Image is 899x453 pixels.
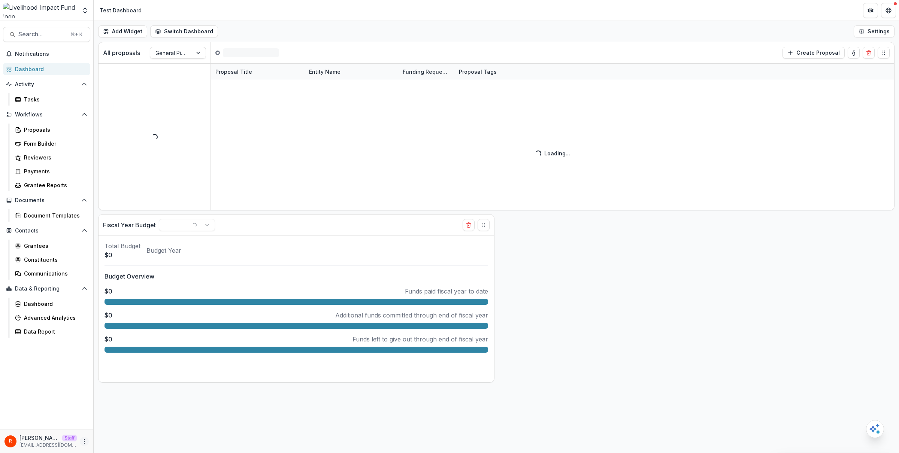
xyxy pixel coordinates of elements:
a: Proposals [12,124,90,136]
div: Constituents [24,256,84,264]
div: Data Report [24,328,84,335]
button: Open Data & Reporting [3,283,90,295]
button: More [80,437,89,446]
button: Settings [854,25,895,37]
span: Data & Reporting [15,286,78,292]
div: Grantee Reports [24,181,84,189]
a: Payments [12,165,90,177]
button: Delete card [463,219,475,231]
nav: breadcrumb [97,5,145,16]
button: Delete card [863,47,875,59]
div: Communications [24,270,84,277]
a: Advanced Analytics [12,311,90,324]
button: Get Help [881,3,896,18]
button: Drag [478,219,490,231]
div: Document Templates [24,212,84,219]
button: toggle-assigned-to-me [848,47,860,59]
div: Advanced Analytics [24,314,84,322]
span: Workflows [15,112,78,118]
a: Form Builder [12,137,90,150]
p: Staff [62,435,77,441]
div: Reviewers [24,153,84,161]
a: Data Report [12,325,90,338]
a: Constituents [12,253,90,266]
div: Dashboard [24,300,84,308]
p: Additional funds committed through end of fiscal year [335,311,488,320]
button: Open AI Assistant [866,420,884,438]
img: Livelihood Impact Fund logo [3,3,77,18]
div: Raj [9,439,12,444]
p: Budget Year [146,246,181,255]
p: Funds paid fiscal year to date [405,287,488,296]
p: Funds left to give out through end of fiscal year [352,335,488,344]
p: Total Budget [105,241,140,250]
span: Activity [15,81,78,88]
button: Search... [3,27,90,42]
span: Documents [15,197,78,204]
span: Contacts [15,228,78,234]
p: $0 [105,335,112,344]
button: Open Documents [3,194,90,206]
span: Notifications [15,51,87,57]
div: Grantees [24,242,84,250]
span: Search... [18,31,66,38]
a: Grantee Reports [12,179,90,191]
a: Grantees [12,240,90,252]
button: Open Activity [3,78,90,90]
p: [PERSON_NAME] [19,434,59,442]
p: All proposals [103,48,140,57]
div: ⌘ + K [69,30,84,39]
div: Dashboard [15,65,84,73]
p: $0 [105,311,112,320]
div: Form Builder [24,140,84,148]
a: Dashboard [12,298,90,310]
button: Add Widget [98,25,147,37]
button: Partners [863,3,878,18]
div: Payments [24,167,84,175]
button: Create Proposal [783,47,845,59]
p: $0 [105,250,140,259]
p: Budget Overview [105,272,488,281]
button: Drag [878,47,890,59]
a: Document Templates [12,209,90,222]
button: Open entity switcher [80,3,90,18]
div: Tasks [24,95,84,103]
button: Open Workflows [3,109,90,121]
button: Open Contacts [3,225,90,237]
a: Reviewers [12,151,90,164]
a: Tasks [12,93,90,106]
div: Test Dashboard [100,6,142,14]
p: $0 [105,287,112,296]
a: Communications [12,267,90,280]
div: Proposals [24,126,84,134]
p: Fiscal Year Budget [103,221,156,229]
p: [EMAIL_ADDRESS][DOMAIN_NAME] [19,442,77,449]
button: Switch Dashboard [150,25,218,37]
a: Dashboard [3,63,90,75]
button: Notifications [3,48,90,60]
